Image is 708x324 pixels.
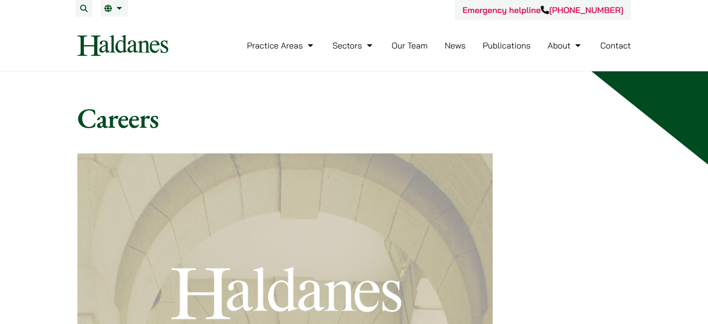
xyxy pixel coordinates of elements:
[462,5,623,15] a: Emergency helpline[PHONE_NUMBER]
[445,40,466,51] a: News
[332,40,374,51] a: Sectors
[77,35,168,56] img: Logo of Haldanes
[392,40,427,51] a: Our Team
[104,5,124,12] a: EN
[548,40,583,51] a: About
[483,40,531,51] a: Publications
[600,40,631,51] a: Contact
[77,101,631,135] h1: Careers
[247,40,316,51] a: Practice Areas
